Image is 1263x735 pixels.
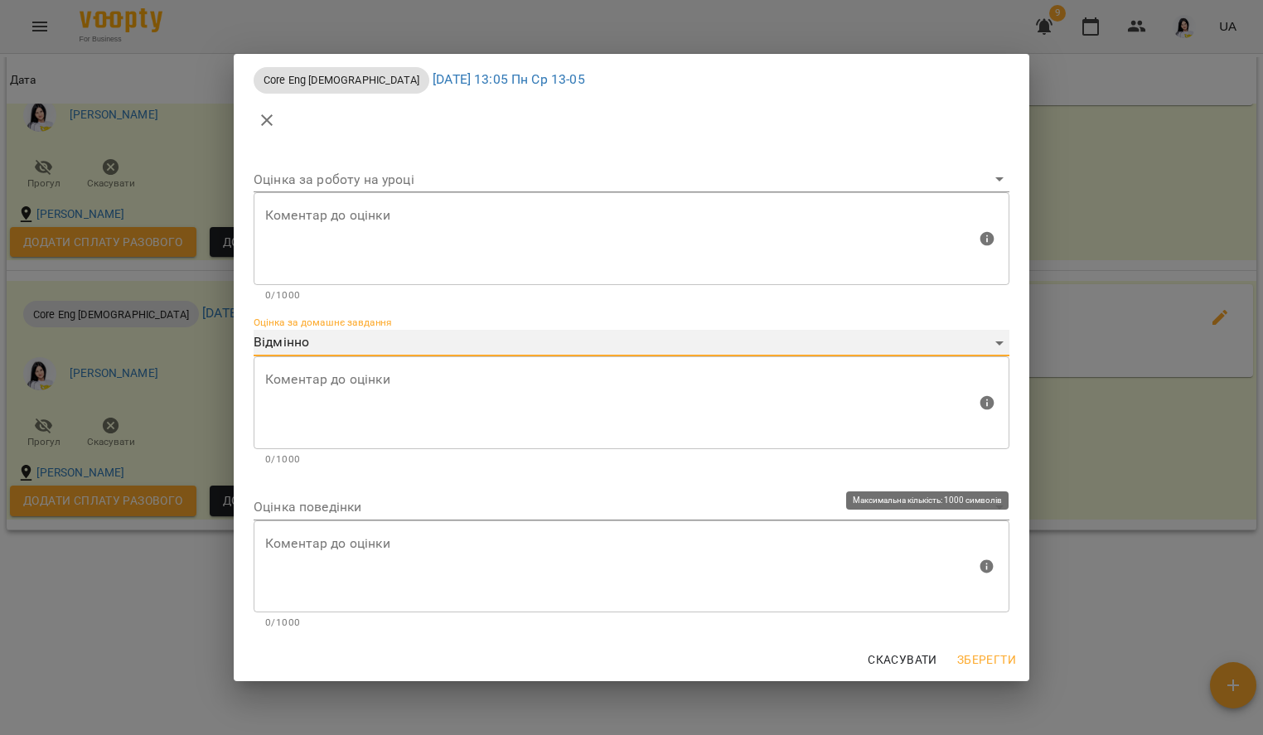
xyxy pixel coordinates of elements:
[247,100,287,140] button: close
[265,615,998,631] p: 0/1000
[254,318,392,328] label: Оцінка за домашнє завдання
[265,452,998,468] p: 0/1000
[433,71,585,87] a: [DATE] 13:05 Пн Ср 13-05
[254,192,1009,303] div: Максимальна кількість: 1000 символів
[957,650,1016,670] span: Зберегти
[265,288,998,304] p: 0/1000
[861,645,944,675] button: Скасувати
[868,650,937,670] span: Скасувати
[951,645,1023,675] button: Зберегти
[254,72,429,88] span: Core Eng [DEMOGRAPHIC_DATA]
[254,330,1009,356] div: Відмінно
